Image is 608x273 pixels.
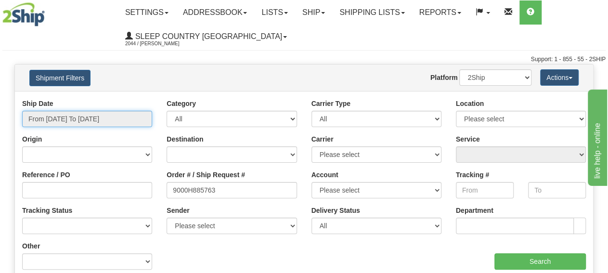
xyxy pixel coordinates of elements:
[7,6,89,17] div: live help - online
[167,99,196,108] label: Category
[22,206,72,215] label: Tracking Status
[133,32,282,40] span: Sleep Country [GEOGRAPHIC_DATA]
[528,182,586,198] input: To
[311,134,334,144] label: Carrier
[118,25,294,49] a: Sleep Country [GEOGRAPHIC_DATA] 2044 / [PERSON_NAME]
[456,182,514,198] input: From
[118,0,176,25] a: Settings
[311,170,338,180] label: Account
[29,70,91,86] button: Shipment Filters
[456,134,480,144] label: Service
[2,2,45,26] img: logo2044.jpg
[295,0,332,25] a: Ship
[22,241,40,251] label: Other
[456,206,493,215] label: Department
[430,73,458,82] label: Platform
[456,170,489,180] label: Tracking #
[456,99,484,108] label: Location
[22,99,53,108] label: Ship Date
[311,206,360,215] label: Delivery Status
[2,55,606,64] div: Support: 1 - 855 - 55 - 2SHIP
[167,134,203,144] label: Destination
[586,87,607,185] iframe: chat widget
[22,134,42,144] label: Origin
[311,99,350,108] label: Carrier Type
[167,206,189,215] label: Sender
[494,253,586,270] input: Search
[412,0,468,25] a: Reports
[540,69,579,86] button: Actions
[332,0,412,25] a: Shipping lists
[22,170,70,180] label: Reference / PO
[176,0,255,25] a: Addressbook
[125,39,197,49] span: 2044 / [PERSON_NAME]
[254,0,295,25] a: Lists
[167,170,245,180] label: Order # / Ship Request #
